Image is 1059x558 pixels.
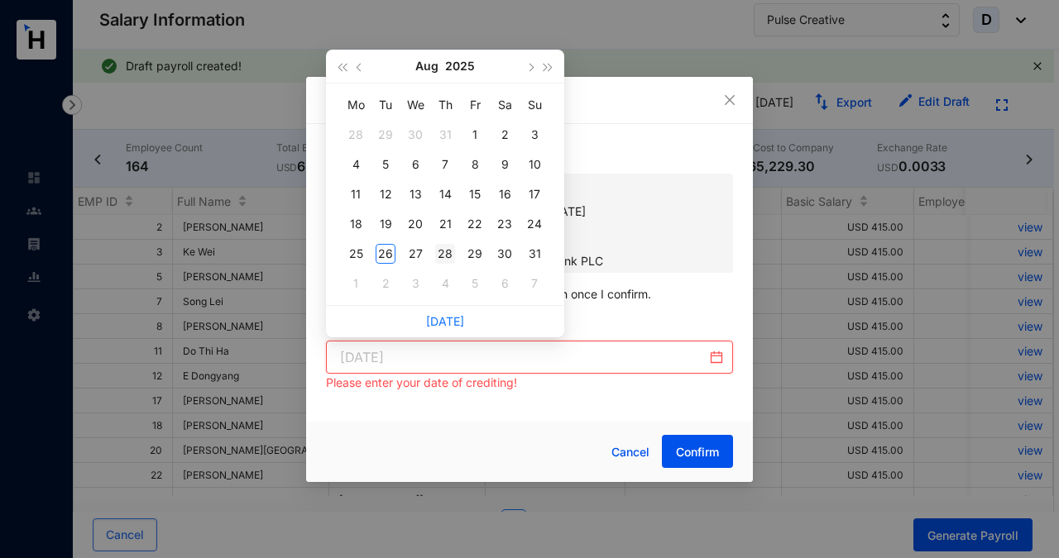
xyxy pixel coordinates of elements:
div: 3 [405,274,425,293]
th: Fr [460,90,490,120]
td: 2025-08-22 [460,209,490,239]
td: 2025-08-24 [520,209,549,239]
td: 2025-09-07 [520,269,549,298]
td: 2025-08-08 [460,150,490,179]
td: 2025-08-15 [460,179,490,209]
td: 2025-08-19 [371,209,400,239]
button: Confirm [662,435,733,468]
td: 2025-09-05 [460,269,490,298]
input: Date of crediting [340,347,707,367]
div: 16 [495,184,515,204]
button: Close [721,91,739,109]
td: 2025-07-28 [341,120,371,150]
td: 2025-08-14 [430,179,460,209]
div: 20 [405,214,425,234]
div: 27 [405,244,425,264]
div: 17 [525,184,544,204]
td: 2025-08-30 [490,239,520,269]
td: 2025-07-30 [400,120,430,150]
td: 2025-08-26 [371,239,400,269]
div: 1 [465,125,485,145]
div: 14 [435,184,455,204]
div: 21 [435,214,455,234]
div: 31 [525,244,544,264]
div: 25 [346,244,366,264]
td: 2025-08-18 [341,209,371,239]
td: 2025-08-31 [520,239,549,269]
div: 28 [435,244,455,264]
th: Su [520,90,549,120]
td: 2025-08-21 [430,209,460,239]
td: 2025-08-07 [430,150,460,179]
a: [DATE] [426,314,464,328]
td: 2025-09-06 [490,269,520,298]
div: 4 [346,155,366,174]
span: Cancel [611,443,649,461]
span: close [723,93,736,107]
td: 2025-08-13 [400,179,430,209]
td: 2025-08-04 [341,150,371,179]
div: 4 [435,274,455,293]
td: 2025-08-03 [520,120,549,150]
div: 13 [405,184,425,204]
div: 6 [495,274,515,293]
div: 3 [525,125,544,145]
th: We [400,90,430,120]
div: 24 [525,214,544,234]
td: 2025-07-29 [371,120,400,150]
div: 29 [465,244,485,264]
button: 2025 [445,50,475,83]
div: 12 [376,184,395,204]
div: 2 [495,125,515,145]
div: 5 [465,274,485,293]
div: 22 [465,214,485,234]
div: 8 [465,155,485,174]
div: 7 [525,274,544,293]
div: 9 [495,155,515,174]
div: 28 [346,125,366,145]
td: 2025-08-01 [460,120,490,150]
div: 31 [435,125,455,145]
td: 2025-09-02 [371,269,400,298]
div: 18 [346,214,366,234]
div: 5 [376,155,395,174]
td: 2025-08-06 [400,150,430,179]
div: 6 [405,155,425,174]
div: 10 [525,155,544,174]
div: 11 [346,184,366,204]
td: 2025-07-31 [430,120,460,150]
td: 2025-08-25 [341,239,371,269]
td: 2025-08-20 [400,209,430,239]
div: 19 [376,214,395,234]
td: 2025-09-01 [341,269,371,298]
td: 2025-08-09 [490,150,520,179]
div: 15 [465,184,485,204]
td: 2025-08-11 [341,179,371,209]
td: 2025-08-23 [490,209,520,239]
td: 2025-08-02 [490,120,520,150]
td: 2025-09-04 [430,269,460,298]
td: 2025-08-12 [371,179,400,209]
div: 1 [346,274,366,293]
button: Cancel [599,436,662,469]
td: 2025-08-28 [430,239,460,269]
div: Please enter your date of crediting! [326,374,733,392]
th: Mo [341,90,371,120]
td: 2025-09-03 [400,269,430,298]
div: 30 [405,125,425,145]
th: Tu [371,90,400,120]
td: 2025-08-10 [520,150,549,179]
div: 26 [376,244,395,264]
th: Sa [490,90,520,120]
td: 2025-08-29 [460,239,490,269]
div: 23 [495,214,515,234]
td: 2025-08-17 [520,179,549,209]
span: Confirm [676,444,719,460]
div: 29 [376,125,395,145]
td: 2025-08-16 [490,179,520,209]
div: 30 [495,244,515,264]
td: 2025-08-27 [400,239,430,269]
div: 7 [435,155,455,174]
div: 2 [376,274,395,293]
th: Th [430,90,460,120]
